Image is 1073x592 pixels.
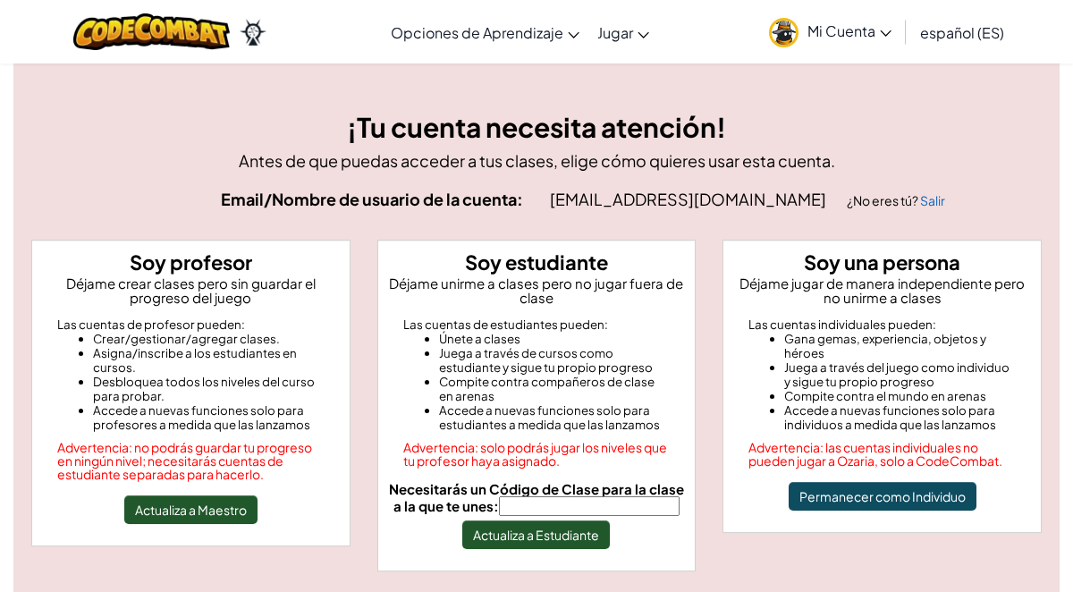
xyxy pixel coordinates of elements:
[93,332,325,346] li: Crear/gestionar/agregar clases.
[784,389,1016,403] li: Compite contra el mundo en arenas
[93,346,325,375] li: Asigna/inscribe a los estudiantes en cursos.
[403,317,671,332] div: Las cuentas de estudiantes pueden:
[784,360,1016,389] li: Juega a través del juego como individuo y sigue tu propio progreso
[439,332,671,346] li: Únete a clases
[31,107,1042,148] h3: ¡Tu cuenta necesita atención!
[804,249,960,275] strong: Soy una persona
[920,23,1004,42] span: español (ES)
[789,482,976,511] button: Permanecer como Individuo
[93,375,325,403] li: Desbloquea todos los niveles del curso para probar.
[439,375,671,403] li: Compite contra compañeros de clase en arenas
[769,18,798,47] img: avatar
[462,520,610,549] button: Actualiza a Estudiante
[847,192,920,208] span: ¿No eres tú?
[439,403,671,432] li: Accede a nuevas funciones solo para estudiantes a medida que las lanzamos
[57,317,325,332] div: Las cuentas de profesor pueden:
[911,8,1013,56] a: español (ES)
[31,148,1042,173] p: Antes de que puedas acceder a tus clases, elige cómo quieres usar esta cuenta.
[920,192,945,208] a: Salir
[784,332,1016,360] li: Gana gemas, experiencia, objetos y héroes
[439,346,671,375] li: Juega a través de cursos como estudiante y sigue tu propio progreso
[221,189,523,209] strong: Email/Nombre de usuario de la cuenta:
[784,403,1016,432] li: Accede a nuevas funciones solo para individuos a medida que las lanzamos
[597,23,633,42] span: Jugar
[73,13,230,50] img: CodeCombat logo
[93,403,325,432] li: Accede a nuevas funciones solo para profesores a medida que las lanzamos
[385,276,689,305] p: Déjame unirme a clases pero no jugar fuera de clase
[239,19,267,46] img: Ozaria
[389,480,684,514] span: Necesitarás un Código de Clase para la clase a la que te unes:
[391,23,563,42] span: Opciones de Aprendizaje
[39,276,342,305] p: Déjame crear clases pero sin guardar el progreso del juego
[57,441,325,481] div: Advertencia: no podrás guardar tu progreso en ningún nivel; necesitarás cuentas de estudiante sep...
[382,8,588,56] a: Opciones de Aprendizaje
[807,21,891,40] span: Mi Cuenta
[550,189,829,209] span: [EMAIL_ADDRESS][DOMAIN_NAME]
[588,8,658,56] a: Jugar
[124,495,258,524] button: Actualiza a Maestro
[465,249,608,275] strong: Soy estudiante
[748,317,1016,332] div: Las cuentas individuales pueden:
[760,4,900,60] a: Mi Cuenta
[403,441,671,468] div: Advertencia: solo podrás jugar los niveles que tu profesor haya asignado.
[130,249,252,275] strong: Soy profesor
[748,441,1016,468] div: Advertencia: las cuentas individuales no pueden jugar a Ozaria, solo a CodeCombat.
[731,276,1034,305] p: Déjame jugar de manera independiente pero no unirme a clases
[499,496,680,516] input: Necesitarás un Código de Clase para la clase a la que te unes:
